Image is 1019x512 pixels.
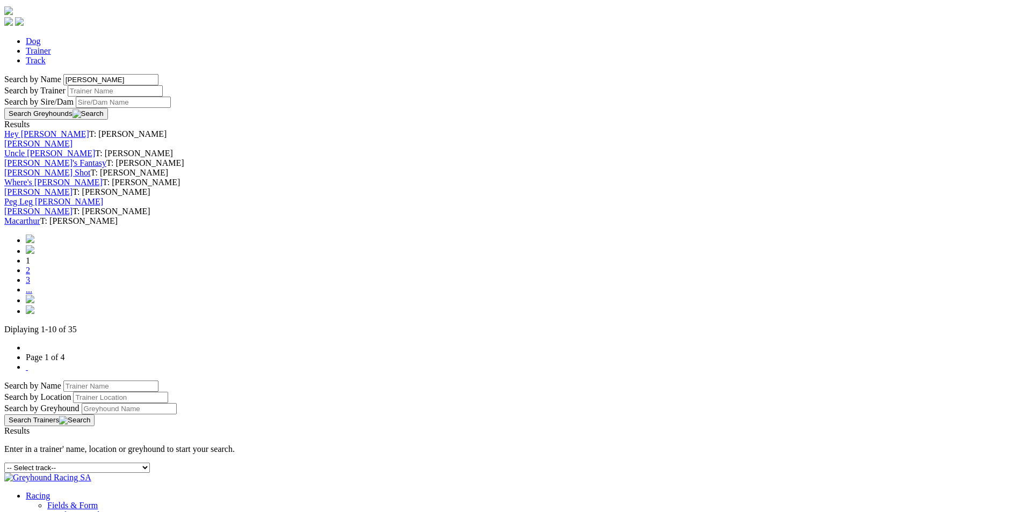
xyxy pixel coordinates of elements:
[4,108,108,120] button: Search Greyhounds
[4,178,1015,187] div: T: [PERSON_NAME]
[4,120,1015,129] div: Results
[59,416,90,425] img: Search
[4,473,91,482] img: Greyhound Racing SA
[4,444,1015,454] p: Enter in a trainer' name, location or greyhound to start your search.
[73,109,104,118] img: Search
[26,266,30,275] a: 2
[4,149,95,158] a: Uncle [PERSON_NAME]
[4,97,74,106] label: Search by Sire/Dam
[4,381,61,390] label: Search by Name
[26,235,34,243] img: chevrons-left-pager-blue.svg
[4,207,73,216] a: [PERSON_NAME]
[26,353,64,362] a: Page 1 of 4
[26,245,34,254] img: chevron-left-pager-blue.svg
[4,158,106,167] a: [PERSON_NAME]'s Fantasy
[68,85,163,97] input: Search by Trainer name
[4,207,1015,216] div: T: [PERSON_NAME]
[4,414,95,426] button: Search Trainers
[4,139,73,148] a: [PERSON_NAME]
[4,168,90,177] a: [PERSON_NAME] Shot
[4,158,1015,168] div: T: [PERSON_NAME]
[4,216,40,225] a: Macarthur
[26,491,50,500] a: Racing
[4,129,1015,139] div: T: [PERSON_NAME]
[26,56,46,65] a: Track
[4,86,66,95] label: Search by Trainer
[26,305,34,314] img: chevrons-right-pager-blue.svg
[4,325,1015,334] p: Diplaying 1-10 of 35
[4,168,1015,178] div: T: [PERSON_NAME]
[26,275,30,284] a: 3
[4,426,1015,436] div: Results
[4,187,1015,197] div: T: [PERSON_NAME]
[73,392,168,403] input: Search by Trainer Location
[4,75,61,84] label: Search by Name
[4,392,71,401] label: Search by Location
[4,404,80,413] label: Search by Greyhound
[26,36,41,46] a: Dog
[4,187,73,196] a: [PERSON_NAME]
[4,197,103,206] a: Peg Leg [PERSON_NAME]
[4,149,1015,158] div: T: [PERSON_NAME]
[4,17,13,26] img: facebook.svg
[26,285,32,294] a: ...
[82,403,177,414] input: Search by Greyhound Name
[26,46,51,55] a: Trainer
[63,74,158,85] input: Search by Greyhound name
[26,256,30,265] span: 1
[47,501,98,510] a: Fields & Form
[4,6,13,15] img: logo-grsa-white.png
[4,216,1015,226] div: T: [PERSON_NAME]
[4,178,103,187] a: Where's [PERSON_NAME]
[4,129,89,138] a: Hey [PERSON_NAME]
[26,295,34,303] img: chevron-right-pager-blue.svg
[15,17,24,26] img: twitter.svg
[76,97,171,108] input: Search by Sire/Dam name
[63,381,158,392] input: Search by Trainer Name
